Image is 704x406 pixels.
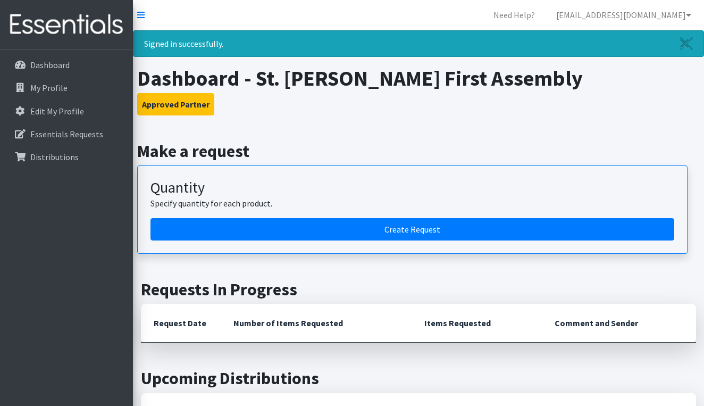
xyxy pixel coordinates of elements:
[4,7,129,43] img: HumanEssentials
[30,152,79,162] p: Distributions
[221,304,412,343] th: Number of Items Requested
[669,31,703,56] a: Close
[141,279,696,300] h2: Requests In Progress
[30,129,103,139] p: Essentials Requests
[150,218,674,241] a: Create a request by quantity
[4,77,129,98] a: My Profile
[4,146,129,168] a: Distributions
[4,123,129,145] a: Essentials Requests
[542,304,696,343] th: Comment and Sender
[137,65,700,91] h1: Dashboard - St. [PERSON_NAME] First Assembly
[485,4,543,26] a: Need Help?
[150,197,674,210] p: Specify quantity for each product.
[30,60,70,70] p: Dashboard
[4,101,129,122] a: Edit My Profile
[137,93,214,115] button: Approved Partner
[412,304,542,343] th: Items Requested
[4,54,129,76] a: Dashboard
[141,368,696,388] h2: Upcoming Distributions
[150,179,674,197] h3: Quantity
[30,82,68,93] p: My Profile
[548,4,700,26] a: [EMAIL_ADDRESS][DOMAIN_NAME]
[137,141,700,161] h2: Make a request
[141,304,221,343] th: Request Date
[133,30,704,57] div: Signed in successfully.
[30,106,84,117] p: Edit My Profile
